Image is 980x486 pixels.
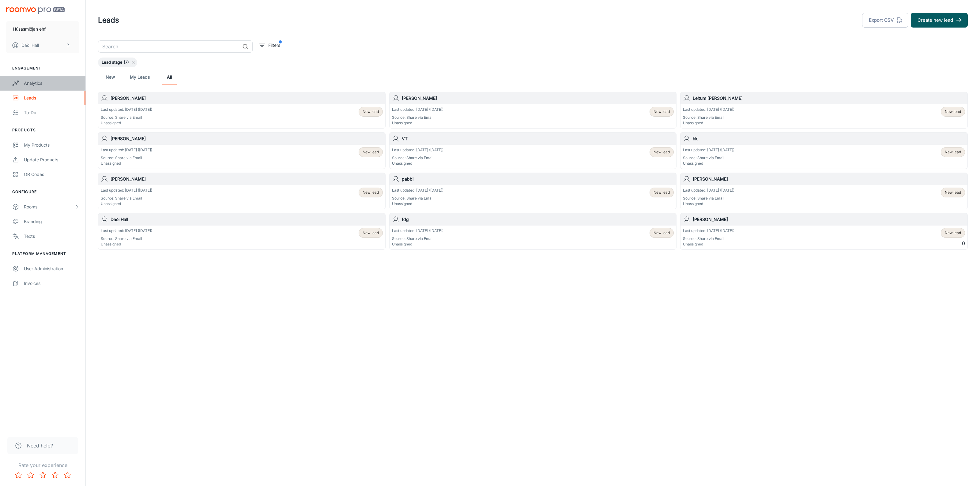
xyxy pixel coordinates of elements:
[101,161,152,166] p: Unassigned
[101,241,152,247] p: Unassigned
[21,42,39,49] p: Daði Hall
[24,218,79,225] div: Branding
[402,135,674,142] h6: VT
[911,13,968,28] button: Create new lead
[693,95,965,102] h6: Leitum [PERSON_NAME]
[683,188,734,193] p: Last updated: [DATE] ([DATE])
[98,40,240,53] input: Search
[24,109,79,116] div: To-do
[98,15,119,26] h1: Leads
[363,230,379,236] span: New lead
[268,42,280,49] p: Filters
[101,107,152,112] p: Last updated: [DATE] ([DATE])
[24,156,79,163] div: Update Products
[392,147,443,153] p: Last updated: [DATE] ([DATE])
[945,149,961,155] span: New lead
[101,201,152,207] p: Unassigned
[98,213,386,250] a: Daði HallLast updated: [DATE] ([DATE])Source: Share via EmailUnassignedNew lead
[24,171,79,178] div: QR Codes
[683,155,734,161] p: Source: Share via Email
[103,70,118,84] a: New
[654,190,670,195] span: New lead
[402,95,674,102] h6: [PERSON_NAME]
[683,107,734,112] p: Last updated: [DATE] ([DATE])
[683,236,734,241] p: Source: Share via Email
[258,40,282,50] button: filter
[101,188,152,193] p: Last updated: [DATE] ([DATE])
[389,213,677,250] a: fdgLast updated: [DATE] ([DATE])Source: Share via EmailUnassignedNew lead
[680,213,968,250] a: [PERSON_NAME]Last updated: [DATE] ([DATE])Source: Share via EmailUnassignedNew lead0
[98,132,386,169] a: [PERSON_NAME]Last updated: [DATE] ([DATE])Source: Share via EmailUnassignedNew lead
[24,204,74,210] div: Rooms
[111,216,383,223] h6: Daði Hall
[6,7,65,14] img: Roomvo PRO Beta
[392,161,443,166] p: Unassigned
[680,92,968,129] a: Leitum [PERSON_NAME]Last updated: [DATE] ([DATE])Source: Share via EmailUnassignedNew lead
[389,132,677,169] a: VTLast updated: [DATE] ([DATE])Source: Share via EmailUnassignedNew lead
[392,236,443,241] p: Source: Share via Email
[98,59,133,65] span: Lead stage (7)
[945,190,961,195] span: New lead
[101,115,152,120] p: Source: Share via Email
[363,190,379,195] span: New lead
[683,161,734,166] p: Unassigned
[389,92,677,129] a: [PERSON_NAME]Last updated: [DATE] ([DATE])Source: Share via EmailUnassignedNew lead
[392,155,443,161] p: Source: Share via Email
[683,241,734,247] p: Unassigned
[24,142,79,148] div: My Products
[680,173,968,209] a: [PERSON_NAME]Last updated: [DATE] ([DATE])Source: Share via EmailUnassignedNew lead
[363,109,379,114] span: New lead
[392,201,443,207] p: Unassigned
[392,228,443,234] p: Last updated: [DATE] ([DATE])
[941,228,965,247] div: 0
[24,95,79,101] div: Leads
[693,176,965,182] h6: [PERSON_NAME]
[683,228,734,234] p: Last updated: [DATE] ([DATE])
[683,120,734,126] p: Unassigned
[101,155,152,161] p: Source: Share via Email
[101,236,152,241] p: Source: Share via Email
[111,176,383,182] h6: [PERSON_NAME]
[98,173,386,209] a: [PERSON_NAME]Last updated: [DATE] ([DATE])Source: Share via EmailUnassignedNew lead
[363,149,379,155] span: New lead
[683,147,734,153] p: Last updated: [DATE] ([DATE])
[111,135,383,142] h6: [PERSON_NAME]
[101,147,152,153] p: Last updated: [DATE] ([DATE])
[680,132,968,169] a: hkLast updated: [DATE] ([DATE])Source: Share via EmailUnassignedNew lead
[98,92,386,129] a: [PERSON_NAME]Last updated: [DATE] ([DATE])Source: Share via EmailUnassignedNew lead
[101,120,152,126] p: Unassigned
[130,70,150,84] a: My Leads
[945,230,961,236] span: New lead
[392,188,443,193] p: Last updated: [DATE] ([DATE])
[13,26,47,32] p: Húsasmiðjan ehf.
[402,216,674,223] h6: fdg
[24,233,79,240] div: Texts
[392,196,443,201] p: Source: Share via Email
[862,13,908,28] button: Export CSV
[111,95,383,102] h6: [PERSON_NAME]
[6,37,79,53] button: Daði Hall
[683,201,734,207] p: Unassigned
[24,280,79,287] div: Invoices
[402,176,674,182] h6: pabbi
[683,115,734,120] p: Source: Share via Email
[24,265,79,272] div: User Administration
[693,135,965,142] h6: hk
[24,80,79,87] div: Analytics
[392,115,443,120] p: Source: Share via Email
[654,109,670,114] span: New lead
[392,107,443,112] p: Last updated: [DATE] ([DATE])
[693,216,965,223] h6: [PERSON_NAME]
[945,109,961,114] span: New lead
[683,196,734,201] p: Source: Share via Email
[392,241,443,247] p: Unassigned
[6,21,79,37] button: Húsasmiðjan ehf.
[654,149,670,155] span: New lead
[654,230,670,236] span: New lead
[101,196,152,201] p: Source: Share via Email
[98,58,137,67] div: Lead stage (7)
[392,120,443,126] p: Unassigned
[101,228,152,234] p: Last updated: [DATE] ([DATE])
[162,70,177,84] a: All
[389,173,677,209] a: pabbiLast updated: [DATE] ([DATE])Source: Share via EmailUnassignedNew lead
